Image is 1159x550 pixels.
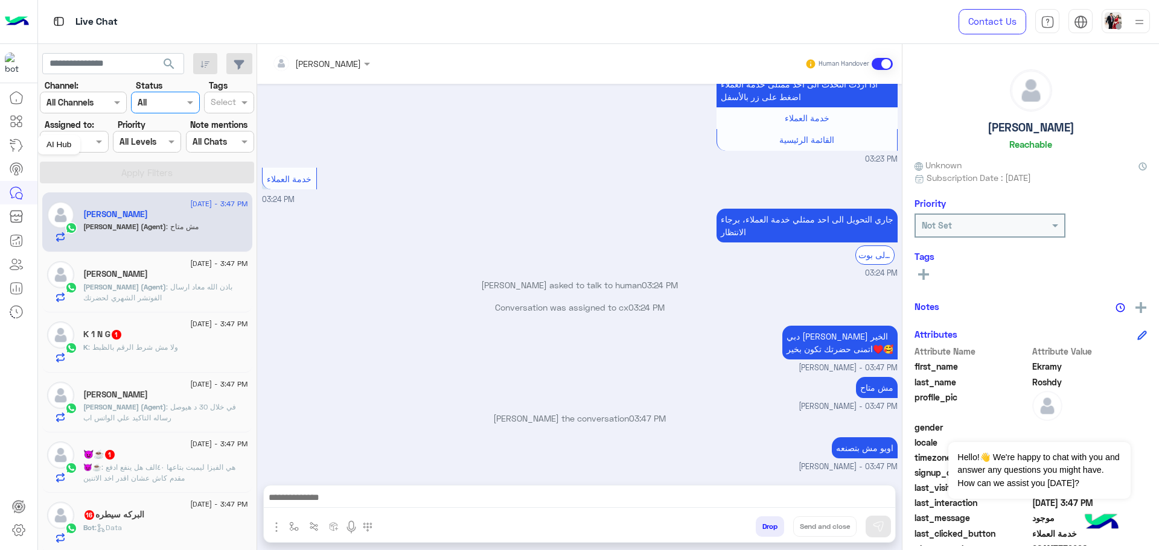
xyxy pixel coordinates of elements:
span: 1 [105,450,115,460]
img: WhatsApp [65,402,77,414]
button: create order [324,516,344,536]
h6: Notes [915,301,939,312]
span: 16 [85,510,94,520]
span: 1 [112,330,121,340]
button: Drop [756,516,784,537]
span: Bot [83,523,95,532]
span: 😈☕️ [83,463,101,472]
h5: البركه سيطره [83,510,144,520]
span: [PERSON_NAME] - 03:47 PM [799,461,898,473]
label: Status [136,79,162,92]
img: notes [1116,303,1125,312]
img: tab [1041,15,1055,29]
span: Ekramy [1032,358,1148,370]
button: Trigger scenario [304,516,324,536]
button: search [155,53,184,79]
img: defaultAdmin.png [1011,70,1052,111]
img: WhatsApp [65,222,77,234]
span: القائمة الرئيسية [779,134,834,145]
span: Hello!👋 We're happy to chat with you and answer any questions you might have. How can we assist y... [948,442,1130,499]
img: select flow [289,522,299,531]
span: 03:24 PM [262,195,295,204]
span: [DATE] - 3:47 PM [190,499,247,510]
img: defaultAdmin.png [47,201,74,229]
a: Contact Us [959,9,1026,34]
span: [PERSON_NAME] (Agent) [83,222,166,231]
span: Roshdy [1032,373,1148,385]
img: defaultAdmin.png [47,382,74,409]
span: [PERSON_NAME] - 03:47 PM [799,362,898,374]
h5: [PERSON_NAME] [988,121,1074,134]
span: ولا مش شرط الرقم بالظبط [88,343,178,352]
span: 03:24 PM [865,268,898,279]
img: add [1135,302,1146,313]
span: K [83,343,88,352]
p: 10/9/2025, 3:47 PM [782,326,898,359]
span: [DATE] - 3:47 PM [190,318,247,329]
span: باذن الله معاد ارسال الفوتشر الشهري لحضرتك [83,282,232,302]
span: هي الفيزا ليميت بتاعها ٤٠الف هل ينفع ادفع مقدم كاش عشان اقدر اخد الاتنين [83,463,235,482]
span: search [162,57,176,71]
span: خدمة العملاء [267,174,311,184]
small: Human Handover [819,59,869,69]
img: tab [1074,15,1088,29]
h5: Ekramy Roshdy [83,209,148,220]
label: Note mentions [190,118,247,131]
span: 2025-09-10T12:47:21.128Z [1032,494,1148,507]
span: مش متاح [166,222,199,231]
img: 1403182699927242 [5,52,27,74]
h5: Ali Abo Omera [83,269,148,279]
span: 03:24 PM [642,280,678,290]
img: defaultAdmin.png [1032,388,1062,418]
p: [PERSON_NAME] asked to talk to human [262,279,898,291]
span: [DATE] - 3:47 PM [190,379,247,390]
span: signup_date [915,464,1030,476]
p: Live Chat [75,14,118,30]
img: defaultAdmin.png [47,441,74,469]
img: WhatsApp [65,462,77,474]
p: 10/9/2025, 3:47 PM [832,437,898,458]
img: defaultAdmin.png [47,321,74,349]
span: 03:47 PM [629,413,666,423]
span: [PERSON_NAME] (Agent) [83,282,166,291]
span: first_name [915,358,1030,370]
h6: Attributes [915,327,957,338]
span: profile_pic [915,388,1030,416]
h5: K 1 N G [83,329,123,340]
h6: Tags [915,251,1147,262]
span: Unknown [915,159,962,171]
span: gender [915,418,1030,431]
span: موجود [1032,509,1148,522]
img: Trigger scenario [309,522,319,531]
label: Assigned to: [45,118,94,131]
div: الرجوع الى بوت [855,245,895,264]
h6: Reachable [1009,139,1052,150]
img: create order [329,522,339,531]
span: 03:23 PM [865,154,898,165]
img: hulul-logo.png [1081,502,1123,544]
a: tab [1035,9,1059,34]
p: [PERSON_NAME] the conversation [262,412,898,425]
span: locale [915,433,1030,446]
img: profile [1132,14,1147,30]
label: Tags [209,79,228,92]
img: WhatsApp [65,282,77,294]
span: Attribute Value [1032,343,1148,355]
div: Select [209,95,236,111]
img: make a call [363,522,372,532]
img: defaultAdmin.png [47,261,74,288]
span: timezone [915,448,1030,461]
p: 10/9/2025, 3:47 PM [856,377,898,398]
span: [DATE] - 3:47 PM [190,198,247,209]
img: userImage [1105,12,1122,29]
p: 10/9/2025, 3:24 PM [717,209,898,242]
span: [DATE] - 3:47 PM [190,438,247,449]
span: Subscription Date : [DATE] [927,171,1031,184]
span: خدمة العملاء [785,113,829,123]
span: last_message [915,509,1030,522]
p: Conversation was assigned to cx [262,301,898,314]
img: send message [872,520,884,533]
label: Channel: [45,79,78,92]
img: WhatsApp [65,342,77,354]
span: 03:24 PM [628,302,665,312]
